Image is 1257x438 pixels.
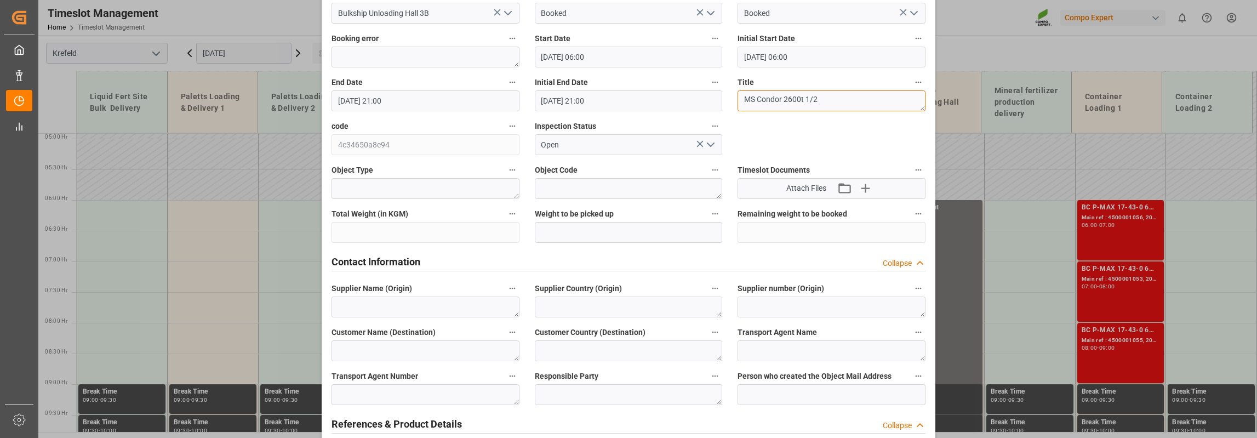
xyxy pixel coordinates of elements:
[535,208,614,220] span: Weight to be picked up
[708,163,722,177] button: Object Code
[708,369,722,383] button: Responsible Party
[332,417,462,431] h2: References & Product Details
[905,5,921,22] button: open menu
[738,327,817,338] span: Transport Agent Name
[708,31,722,45] button: Start Date
[505,75,519,89] button: End Date
[505,281,519,295] button: Supplier Name (Origin)
[911,207,925,221] button: Remaining weight to be booked
[738,47,925,67] input: DD.MM.YYYY HH:MM
[505,325,519,339] button: Customer Name (Destination)
[535,371,598,382] span: Responsible Party
[332,33,379,44] span: Booking error
[535,164,578,176] span: Object Code
[332,327,436,338] span: Customer Name (Destination)
[332,90,519,111] input: DD.MM.YYYY HH:MM
[535,77,588,88] span: Initial End Date
[738,371,892,382] span: Person who created the Object Mail Address
[911,31,925,45] button: Initial Start Date
[738,90,925,111] textarea: MS Condor 2600t 1/2
[332,208,408,220] span: Total Weight (in KGM)
[911,325,925,339] button: Transport Agent Name
[708,281,722,295] button: Supplier Country (Origin)
[332,77,363,88] span: End Date
[738,208,847,220] span: Remaining weight to be booked
[535,33,570,44] span: Start Date
[708,325,722,339] button: Customer Country (Destination)
[505,207,519,221] button: Total Weight (in KGM)
[535,47,723,67] input: DD.MM.YYYY HH:MM
[702,5,718,22] button: open menu
[883,420,912,431] div: Collapse
[911,75,925,89] button: Title
[505,369,519,383] button: Transport Agent Number
[738,33,795,44] span: Initial Start Date
[535,283,622,294] span: Supplier Country (Origin)
[505,163,519,177] button: Object Type
[332,371,418,382] span: Transport Agent Number
[535,327,645,338] span: Customer Country (Destination)
[708,75,722,89] button: Initial End Date
[883,258,912,269] div: Collapse
[708,119,722,133] button: Inspection Status
[911,163,925,177] button: Timeslot Documents
[505,119,519,133] button: code
[738,77,754,88] span: Title
[911,281,925,295] button: Supplier number (Origin)
[499,5,515,22] button: open menu
[702,136,718,153] button: open menu
[786,183,826,194] span: Attach Files
[738,164,810,176] span: Timeslot Documents
[535,90,723,111] input: DD.MM.YYYY HH:MM
[505,31,519,45] button: Booking error
[738,283,824,294] span: Supplier number (Origin)
[332,164,373,176] span: Object Type
[911,369,925,383] button: Person who created the Object Mail Address
[535,121,596,132] span: Inspection Status
[535,3,723,24] input: Type to search/select
[332,283,412,294] span: Supplier Name (Origin)
[332,3,519,24] input: Type to search/select
[332,121,348,132] span: code
[708,207,722,221] button: Weight to be picked up
[332,254,420,269] h2: Contact Information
